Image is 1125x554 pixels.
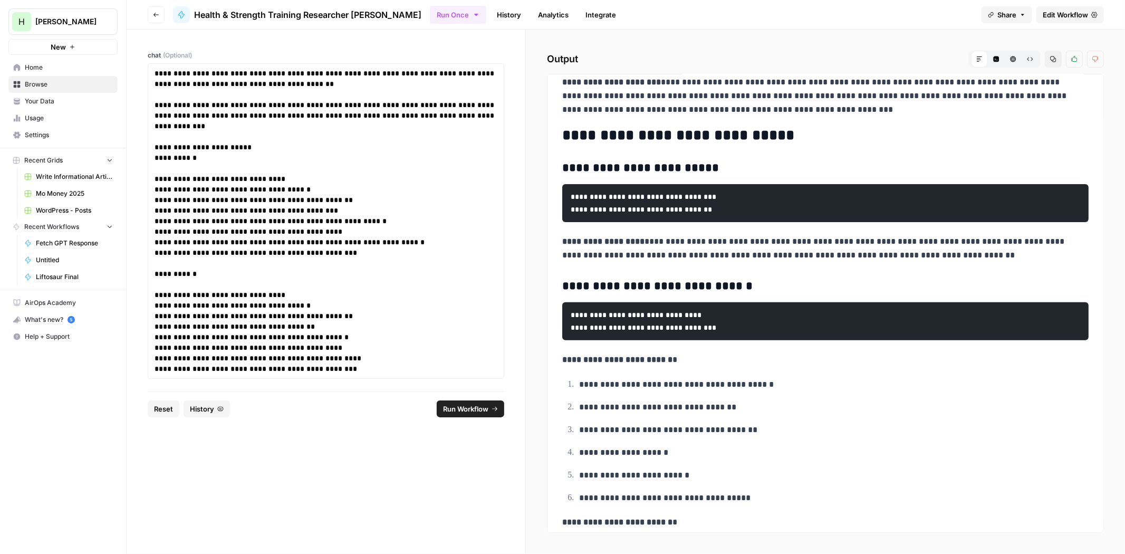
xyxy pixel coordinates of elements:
a: History [491,6,527,23]
span: Health & Strength Training Researcher [PERSON_NAME] [194,8,421,21]
a: Untitled [20,252,118,269]
span: AirOps Academy [25,298,113,308]
div: What's new? [9,312,117,328]
a: Edit Workflow [1036,6,1104,23]
a: Settings [8,127,118,144]
a: Usage [8,110,118,127]
text: 5 [70,317,72,322]
h2: Output [547,51,1104,68]
button: Reset [148,400,179,417]
a: Browse [8,76,118,93]
a: Analytics [532,6,575,23]
a: Write Informational Article [20,168,118,185]
a: AirOps Academy [8,294,118,311]
span: Reset [154,404,173,414]
span: H [18,15,25,28]
span: [PERSON_NAME] [35,16,99,27]
a: Mo Money 2025 [20,185,118,202]
button: New [8,39,118,55]
a: Home [8,59,118,76]
a: Liftosaur Final [20,269,118,285]
label: chat [148,51,504,60]
span: New [51,42,66,52]
button: Run Once [430,6,486,24]
a: Health & Strength Training Researcher [PERSON_NAME] [173,6,421,23]
button: Run Workflow [437,400,504,417]
button: Workspace: Hasbrook [8,8,118,35]
button: Recent Grids [8,152,118,168]
span: Help + Support [25,332,113,341]
span: WordPress - Posts [36,206,113,215]
span: Settings [25,130,113,140]
a: Integrate [579,6,622,23]
button: What's new? 5 [8,311,118,328]
span: Your Data [25,97,113,106]
span: Write Informational Article [36,172,113,182]
span: History [190,404,214,414]
span: Share [997,9,1016,20]
a: Your Data [8,93,118,110]
span: Edit Workflow [1043,9,1088,20]
a: WordPress - Posts [20,202,118,219]
span: Run Workflow [443,404,488,414]
span: Browse [25,80,113,89]
button: Recent Workflows [8,219,118,235]
span: Liftosaur Final [36,272,113,282]
a: 5 [68,316,75,323]
button: Share [982,6,1032,23]
button: History [184,400,230,417]
span: Untitled [36,255,113,265]
span: (Optional) [163,51,192,60]
span: Mo Money 2025 [36,189,113,198]
span: Home [25,63,113,72]
span: Usage [25,113,113,123]
a: Fetch GPT Response [20,235,118,252]
span: Recent Workflows [24,222,79,232]
span: Fetch GPT Response [36,238,113,248]
span: Recent Grids [24,156,63,165]
button: Help + Support [8,328,118,345]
